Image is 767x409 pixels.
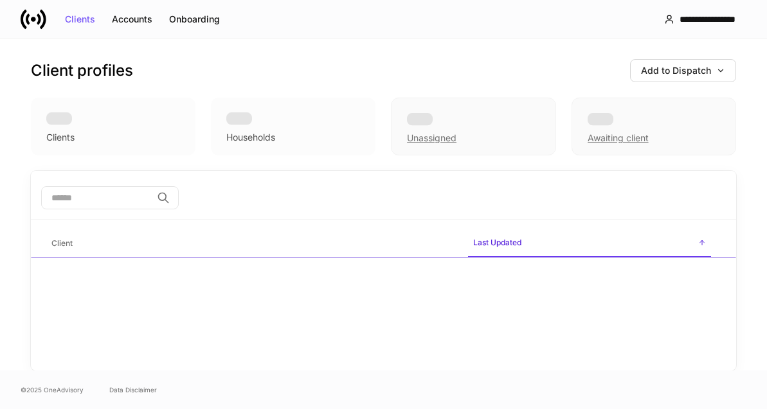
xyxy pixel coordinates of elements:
[65,15,95,24] div: Clients
[588,132,649,144] div: Awaiting client
[161,9,228,30] button: Onboarding
[473,236,521,248] h6: Last Updated
[468,230,711,257] span: Last Updated
[46,131,75,144] div: Clients
[109,385,157,395] a: Data Disclaimer
[51,237,73,249] h6: Client
[391,98,555,155] div: Unassigned
[572,98,736,155] div: Awaiting client
[630,59,736,82] button: Add to Dispatch
[226,131,275,144] div: Households
[21,385,84,395] span: © 2025 OneAdvisory
[407,132,456,144] div: Unassigned
[31,60,133,81] h3: Client profiles
[112,15,152,24] div: Accounts
[57,9,104,30] button: Clients
[641,66,725,75] div: Add to Dispatch
[169,15,220,24] div: Onboarding
[46,231,458,257] span: Client
[104,9,161,30] button: Accounts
